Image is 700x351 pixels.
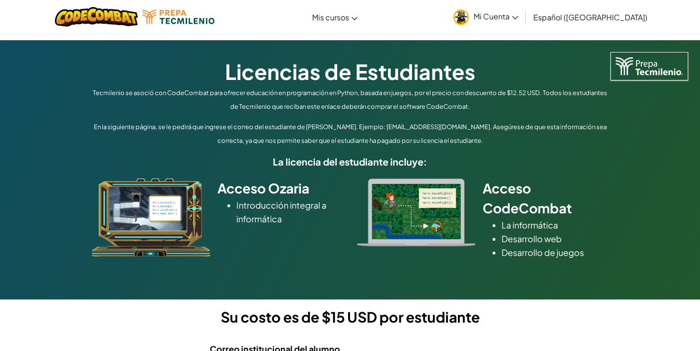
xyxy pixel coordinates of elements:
[143,10,215,24] img: Tecmilenio logo
[474,11,518,21] span: Mi Cuenta
[90,57,610,86] h1: Licencias de Estudiantes
[90,86,610,114] p: Tecmilenio se asoció con CodeCombat para ofrecer educación en programación en Python, basada en j...
[312,12,349,22] span: Mis cursos
[610,52,688,80] img: Tecmilenio logo
[92,178,210,257] img: ozaria_acodus.png
[502,246,608,259] li: Desarrollo de juegos
[502,218,608,232] li: La informática
[307,4,362,30] a: Mis cursos
[529,4,652,30] a: Español ([GEOGRAPHIC_DATA])
[90,154,610,169] h5: La licencia del estudiante incluye:
[90,120,610,148] p: En la siguiente página, se le pedirá que ingrese el correo del estudiante de [PERSON_NAME]. Ejemp...
[533,12,647,22] span: Español ([GEOGRAPHIC_DATA])
[453,9,469,25] img: avatar
[236,198,343,226] li: Introducción integral a informática
[483,178,608,218] h2: Acceso CodeCombat
[449,2,523,32] a: Mi Cuenta
[217,178,343,198] h2: Acceso Ozaria
[357,178,476,246] img: type_real_code.png
[502,232,608,246] li: Desarrollo web
[55,7,138,26] img: CodeCombat logo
